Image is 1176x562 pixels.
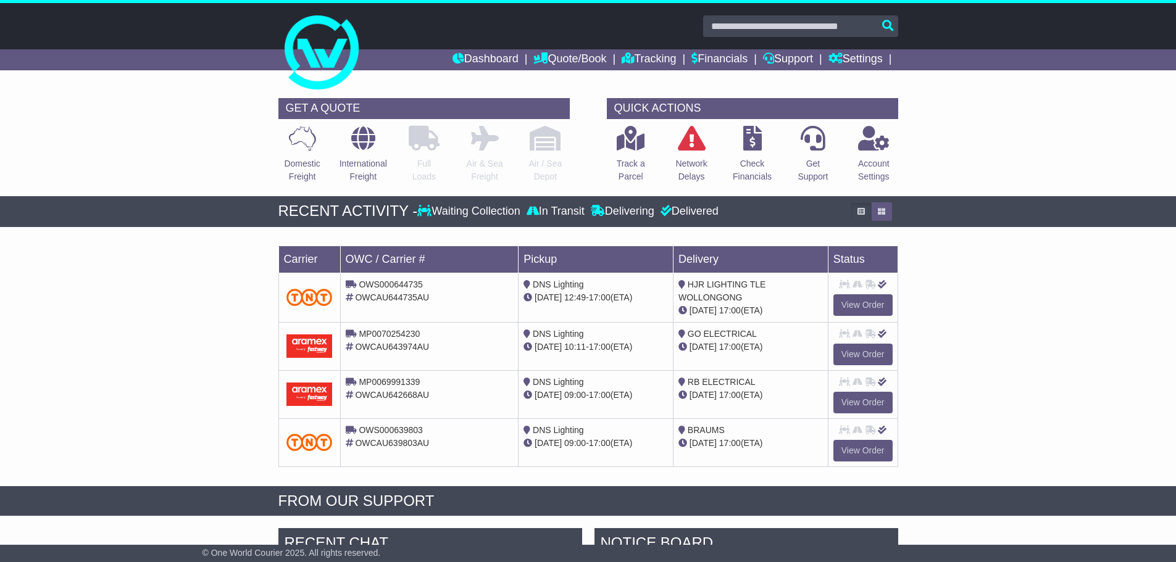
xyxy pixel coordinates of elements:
span: 17:00 [589,438,611,448]
td: OWC / Carrier # [340,246,519,273]
span: 17:00 [589,342,611,352]
span: 17:00 [719,390,741,400]
a: CheckFinancials [732,125,772,190]
img: Aramex.png [286,334,333,357]
div: FROM OUR SUPPORT [278,492,898,510]
div: (ETA) [678,304,823,317]
span: OWS000639803 [359,425,423,435]
span: OWS000644735 [359,279,423,289]
p: Air / Sea Depot [529,157,562,183]
p: Domestic Freight [284,157,320,183]
td: Pickup [519,246,673,273]
span: [DATE] [535,438,562,448]
span: DNS Lighting [533,377,584,387]
p: Air & Sea Freight [467,157,503,183]
a: InternationalFreight [339,125,388,190]
p: International Freight [340,157,387,183]
span: 09:00 [564,390,586,400]
img: Aramex.png [286,382,333,405]
td: Delivery [673,246,828,273]
span: HJR LIGHTING TLE WOLLONGONG [678,279,765,302]
a: NetworkDelays [675,125,707,190]
a: View Order [833,294,893,316]
span: DNS Lighting [533,279,584,289]
span: 09:00 [564,438,586,448]
p: Check Financials [733,157,772,183]
span: [DATE] [690,305,717,315]
span: [DATE] [690,438,717,448]
a: View Order [833,344,893,365]
span: [DATE] [690,342,717,352]
span: MP0069991339 [359,377,420,387]
div: Delivering [588,205,657,218]
div: NOTICE BOARD [594,528,898,561]
a: AccountSettings [857,125,890,190]
span: 17:00 [589,390,611,400]
p: Full Loads [409,157,440,183]
a: Financials [691,49,748,70]
span: OWCAU644735AU [355,292,429,302]
span: [DATE] [535,342,562,352]
p: Network Delays [675,157,707,183]
div: - (ETA) [523,341,668,353]
span: OWCAU643974AU [355,342,429,352]
img: TNT_Domestic.png [286,434,333,450]
span: GO ELECTRICAL [688,329,757,339]
span: DNS Lighting [533,425,584,435]
a: Settings [828,49,883,70]
td: Carrier [278,246,340,273]
a: Support [763,49,813,70]
span: BRAUMS [688,425,725,435]
span: 17:00 [719,305,741,315]
td: Status [828,246,898,273]
a: DomesticFreight [283,125,320,190]
div: - (ETA) [523,389,668,402]
div: Delivered [657,205,719,218]
a: Tracking [622,49,676,70]
div: GET A QUOTE [278,98,570,119]
div: QUICK ACTIONS [607,98,898,119]
div: - (ETA) [523,291,668,304]
span: 10:11 [564,342,586,352]
span: 12:49 [564,292,586,302]
div: RECENT CHAT [278,528,582,561]
span: 17:00 [719,342,741,352]
a: View Order [833,392,893,413]
p: Track a Parcel [617,157,645,183]
div: In Transit [523,205,588,218]
span: [DATE] [690,390,717,400]
div: Waiting Collection [417,205,523,218]
span: OWCAU639803AU [355,438,429,448]
a: GetSupport [797,125,828,190]
div: (ETA) [678,389,823,402]
span: [DATE] [535,390,562,400]
span: © One World Courier 2025. All rights reserved. [202,548,381,558]
span: OWCAU642668AU [355,390,429,400]
div: - (ETA) [523,437,668,450]
span: [DATE] [535,292,562,302]
span: 17:00 [719,438,741,448]
a: Quote/Book [533,49,606,70]
p: Account Settings [858,157,890,183]
a: View Order [833,440,893,461]
p: Get Support [798,157,828,183]
span: MP0070254230 [359,329,420,339]
img: TNT_Domestic.png [286,289,333,305]
span: 17:00 [589,292,611,302]
a: Track aParcel [616,125,646,190]
a: Dashboard [452,49,519,70]
div: (ETA) [678,341,823,353]
div: (ETA) [678,437,823,450]
span: DNS Lighting [533,329,584,339]
span: RB ELECTRICAL [688,377,756,387]
div: RECENT ACTIVITY - [278,202,418,220]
